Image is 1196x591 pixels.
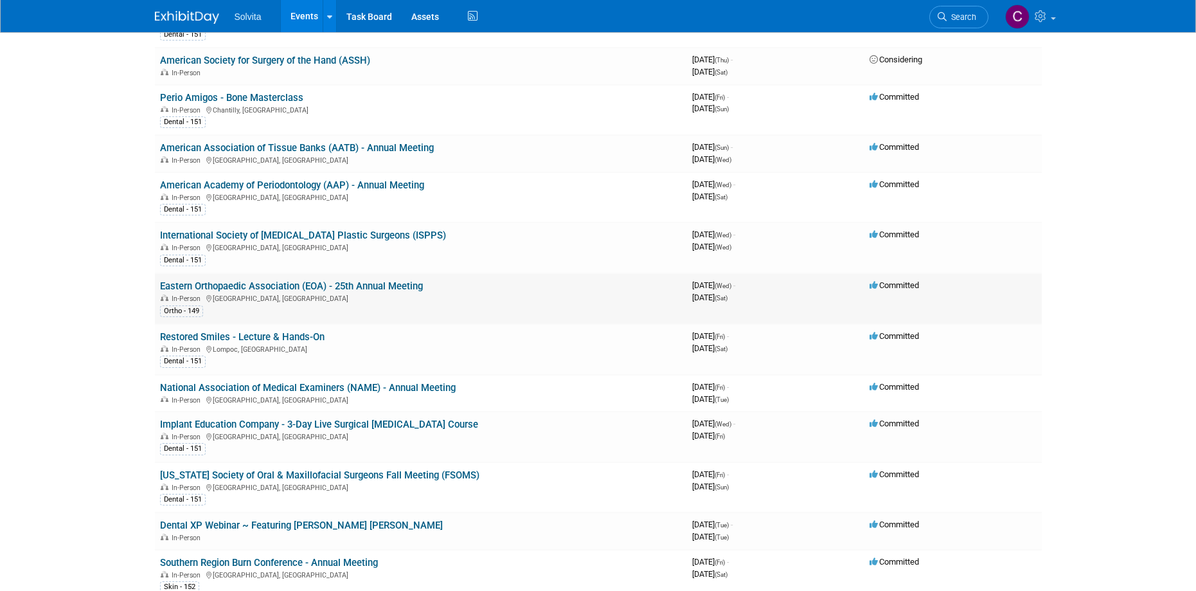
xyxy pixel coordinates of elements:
[160,382,456,394] a: National Association of Medical Examiners (NAME) - Annual Meeting
[727,382,729,392] span: -
[172,156,204,165] span: In-Person
[692,104,729,113] span: [DATE]
[235,12,262,22] span: Solvita
[161,534,168,540] img: In-Person Event
[715,345,727,352] span: (Sat)
[160,116,206,128] div: Dental - 151
[160,331,325,343] a: Restored Smiles - Lecture & Hands-On
[692,192,727,201] span: [DATE]
[929,6,988,28] a: Search
[692,532,729,541] span: [DATE]
[715,69,727,76] span: (Sat)
[733,230,735,239] span: -
[692,382,729,392] span: [DATE]
[870,469,919,479] span: Committed
[172,345,204,354] span: In-Person
[733,419,735,428] span: -
[692,92,729,102] span: [DATE]
[692,242,731,251] span: [DATE]
[160,520,443,531] a: Dental XP Webinar ~ Featuring [PERSON_NAME] [PERSON_NAME]
[161,244,168,250] img: In-Person Event
[172,396,204,405] span: In-Person
[160,104,682,114] div: Chantilly, [GEOGRAPHIC_DATA]
[160,394,682,405] div: [GEOGRAPHIC_DATA], [GEOGRAPHIC_DATA]
[172,244,204,252] span: In-Person
[160,469,479,481] a: [US_STATE] Society of Oral & Maxillofacial Surgeons Fall Meeting (FSOMS)
[692,55,733,64] span: [DATE]
[727,331,729,341] span: -
[715,384,725,391] span: (Fri)
[733,280,735,290] span: -
[870,419,919,428] span: Committed
[692,280,735,290] span: [DATE]
[715,94,725,101] span: (Fri)
[715,194,727,201] span: (Sat)
[715,484,729,491] span: (Sun)
[160,431,682,441] div: [GEOGRAPHIC_DATA], [GEOGRAPHIC_DATA]
[160,569,682,579] div: [GEOGRAPHIC_DATA], [GEOGRAPHIC_DATA]
[692,431,725,441] span: [DATE]
[160,92,303,104] a: Perio Amigos - Bone Masterclass
[160,305,203,317] div: Ortho - 149
[160,142,434,154] a: American Association of Tissue Banks (AATB) - Annual Meeting
[692,343,727,353] span: [DATE]
[692,394,729,404] span: [DATE]
[161,69,168,75] img: In-Person Event
[715,105,729,113] span: (Sun)
[160,204,206,215] div: Dental - 151
[161,433,168,439] img: In-Person Event
[1005,5,1030,29] img: Cindy Miller
[692,419,735,428] span: [DATE]
[692,331,729,341] span: [DATE]
[160,280,423,292] a: Eastern Orthopaedic Association (EOA) - 25th Annual Meeting
[160,29,206,41] div: Dental - 151
[160,419,478,430] a: Implant Education Company - 3-Day Live Surgical [MEDICAL_DATA] Course
[727,469,729,479] span: -
[160,443,206,455] div: Dental - 151
[160,192,682,202] div: [GEOGRAPHIC_DATA], [GEOGRAPHIC_DATA]
[161,396,168,403] img: In-Person Event
[731,142,733,152] span: -
[870,331,919,341] span: Committed
[692,469,729,479] span: [DATE]
[715,282,731,289] span: (Wed)
[870,520,919,529] span: Committed
[731,520,733,529] span: -
[715,144,729,151] span: (Sun)
[870,382,919,392] span: Committed
[947,12,976,22] span: Search
[172,69,204,77] span: In-Person
[692,520,733,529] span: [DATE]
[172,534,204,542] span: In-Person
[870,557,919,567] span: Committed
[172,106,204,114] span: In-Person
[870,92,919,102] span: Committed
[172,571,204,579] span: In-Person
[715,244,731,251] span: (Wed)
[870,179,919,189] span: Committed
[172,194,204,202] span: In-Person
[692,142,733,152] span: [DATE]
[692,569,727,579] span: [DATE]
[731,55,733,64] span: -
[715,471,725,478] span: (Fri)
[172,433,204,441] span: In-Person
[160,230,446,241] a: International Society of [MEDICAL_DATA] Plastic Surgeons (ISPPS)
[160,494,206,505] div: Dental - 151
[160,255,206,266] div: Dental - 151
[715,559,725,566] span: (Fri)
[692,293,727,302] span: [DATE]
[172,484,204,492] span: In-Person
[715,156,731,163] span: (Wed)
[161,484,168,490] img: In-Person Event
[715,57,729,64] span: (Thu)
[715,571,727,578] span: (Sat)
[155,11,219,24] img: ExhibitDay
[715,181,731,188] span: (Wed)
[160,343,682,354] div: Lompoc, [GEOGRAPHIC_DATA]
[692,154,731,164] span: [DATE]
[161,194,168,200] img: In-Person Event
[161,156,168,163] img: In-Person Event
[160,242,682,252] div: [GEOGRAPHIC_DATA], [GEOGRAPHIC_DATA]
[160,179,424,191] a: American Academy of Periodontology (AAP) - Annual Meeting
